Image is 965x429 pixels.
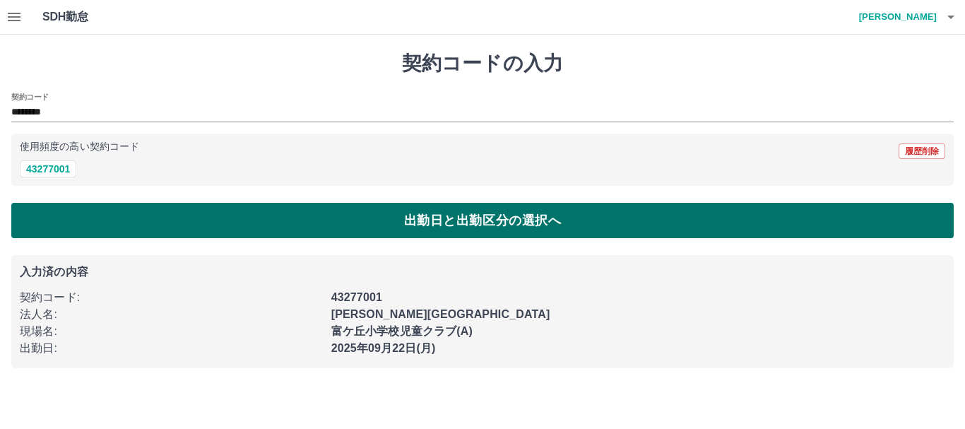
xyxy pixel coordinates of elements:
p: 契約コード : [20,289,323,306]
button: 43277001 [20,160,76,177]
b: [PERSON_NAME][GEOGRAPHIC_DATA] [331,308,550,320]
button: 出勤日と出勤区分の選択へ [11,203,954,238]
p: 入力済の内容 [20,266,945,278]
p: 使用頻度の高い契約コード [20,142,139,152]
h2: 契約コード [11,91,49,102]
button: 履歴削除 [899,143,945,159]
b: 2025年09月22日(月) [331,342,436,354]
p: 現場名 : [20,323,323,340]
h1: 契約コードの入力 [11,52,954,76]
b: 富ケ丘小学校児童クラブ(A) [331,325,473,337]
b: 43277001 [331,291,382,303]
p: 法人名 : [20,306,323,323]
p: 出勤日 : [20,340,323,357]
